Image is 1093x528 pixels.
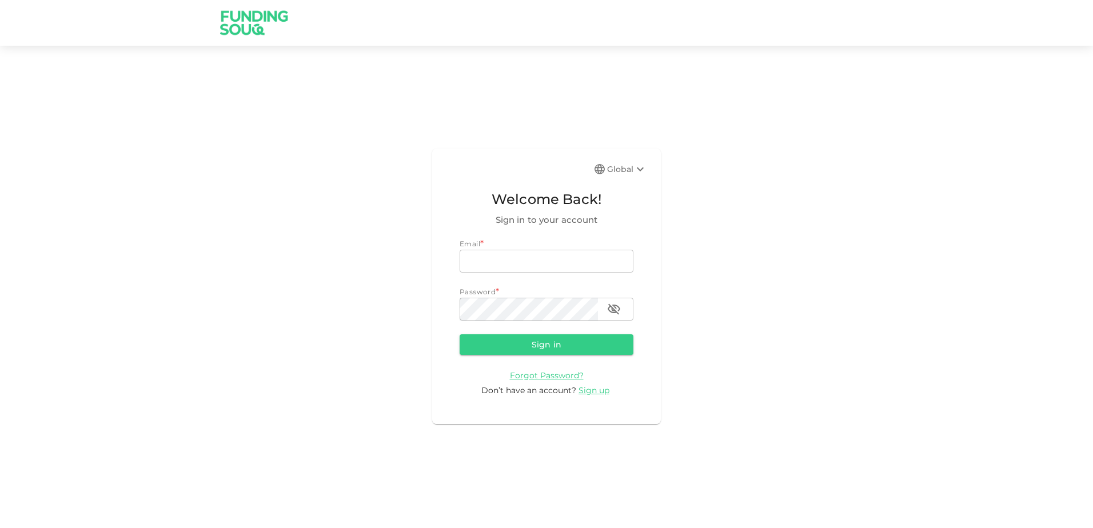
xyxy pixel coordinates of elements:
span: Forgot Password? [510,370,584,381]
a: Forgot Password? [510,370,584,381]
span: Don’t have an account? [481,385,576,395]
div: Global [607,162,647,176]
span: Sign up [579,385,609,395]
span: Sign in to your account [460,213,633,227]
input: email [460,250,633,273]
button: Sign in [460,334,633,355]
span: Welcome Back! [460,189,633,210]
input: password [460,298,598,321]
span: Password [460,287,496,296]
span: Email [460,239,480,248]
